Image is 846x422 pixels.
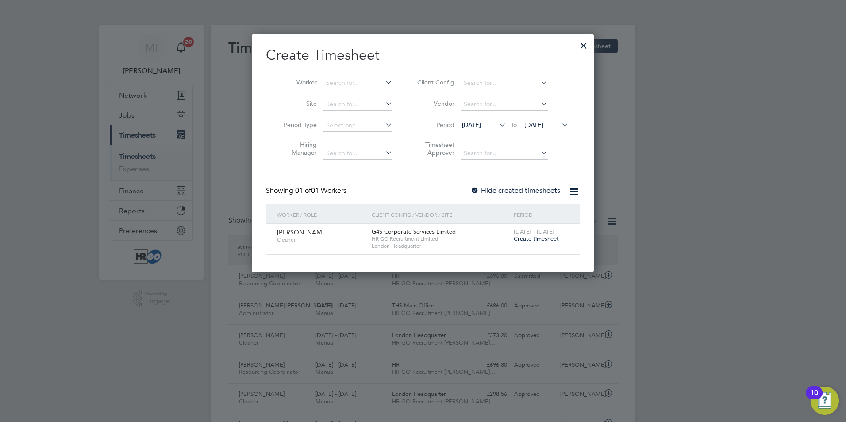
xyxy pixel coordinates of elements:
[524,121,543,129] span: [DATE]
[511,204,571,225] div: Period
[295,186,311,195] span: 01 of
[461,98,548,111] input: Search for...
[372,235,509,242] span: HR GO Recruitment Limited
[323,119,392,132] input: Select one
[462,121,481,129] span: [DATE]
[266,186,348,196] div: Showing
[277,121,317,129] label: Period Type
[277,236,365,243] span: Cleaner
[277,228,328,236] span: [PERSON_NAME]
[514,235,559,242] span: Create timesheet
[295,186,346,195] span: 01 Workers
[810,393,818,404] div: 10
[277,100,317,107] label: Site
[277,78,317,86] label: Worker
[415,121,454,129] label: Period
[461,77,548,89] input: Search for...
[372,242,509,249] span: London Headquarter
[275,204,369,225] div: Worker / Role
[369,204,511,225] div: Client Config / Vendor / Site
[323,98,392,111] input: Search for...
[514,228,554,235] span: [DATE] - [DATE]
[415,78,454,86] label: Client Config
[323,147,392,160] input: Search for...
[470,186,560,195] label: Hide created timesheets
[372,228,456,235] span: G4S Corporate Services Limited
[277,141,317,157] label: Hiring Manager
[461,147,548,160] input: Search for...
[508,119,519,130] span: To
[266,46,580,65] h2: Create Timesheet
[415,100,454,107] label: Vendor
[811,387,839,415] button: Open Resource Center, 10 new notifications
[323,77,392,89] input: Search for...
[415,141,454,157] label: Timesheet Approver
